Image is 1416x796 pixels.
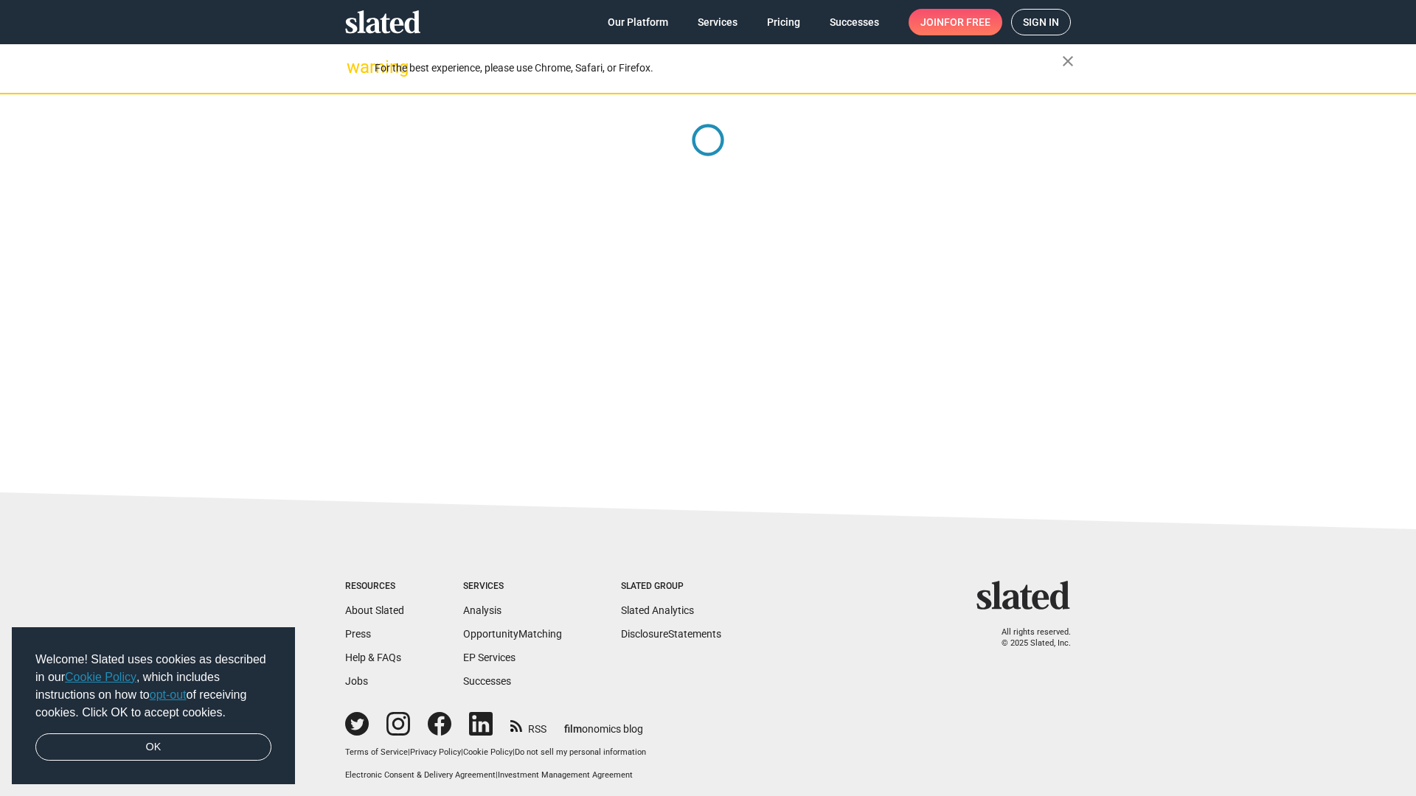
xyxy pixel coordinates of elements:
[65,671,136,683] a: Cookie Policy
[818,9,891,35] a: Successes
[345,675,368,687] a: Jobs
[345,652,401,663] a: Help & FAQs
[463,581,562,593] div: Services
[564,711,643,736] a: filmonomics blog
[830,9,879,35] span: Successes
[909,9,1002,35] a: Joinfor free
[755,9,812,35] a: Pricing
[375,58,1062,78] div: For the best experience, please use Chrome, Safari, or Firefox.
[35,651,271,722] span: Welcome! Slated uses cookies as described in our , which includes instructions on how to of recei...
[463,652,516,663] a: EP Services
[944,9,990,35] span: for free
[461,747,463,757] span: |
[1059,52,1077,70] mat-icon: close
[408,747,410,757] span: |
[345,581,404,593] div: Resources
[698,9,737,35] span: Services
[463,675,511,687] a: Successes
[1023,10,1059,35] span: Sign in
[498,770,633,780] a: Investment Management Agreement
[513,747,515,757] span: |
[510,713,546,736] a: RSS
[596,9,680,35] a: Our Platform
[12,627,295,785] div: cookieconsent
[345,604,404,616] a: About Slated
[35,733,271,761] a: dismiss cookie message
[345,628,371,640] a: Press
[621,628,721,640] a: DisclosureStatements
[920,9,990,35] span: Join
[345,747,408,757] a: Terms of Service
[463,628,562,640] a: OpportunityMatching
[150,688,187,701] a: opt-out
[1011,9,1071,35] a: Sign in
[767,9,800,35] span: Pricing
[564,723,582,735] span: film
[463,604,502,616] a: Analysis
[608,9,668,35] span: Our Platform
[986,627,1071,649] p: All rights reserved. © 2025 Slated, Inc.
[621,604,694,616] a: Slated Analytics
[496,770,498,780] span: |
[463,747,513,757] a: Cookie Policy
[347,58,364,76] mat-icon: warning
[345,770,496,780] a: Electronic Consent & Delivery Agreement
[686,9,749,35] a: Services
[621,581,721,593] div: Slated Group
[410,747,461,757] a: Privacy Policy
[515,747,646,758] button: Do not sell my personal information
